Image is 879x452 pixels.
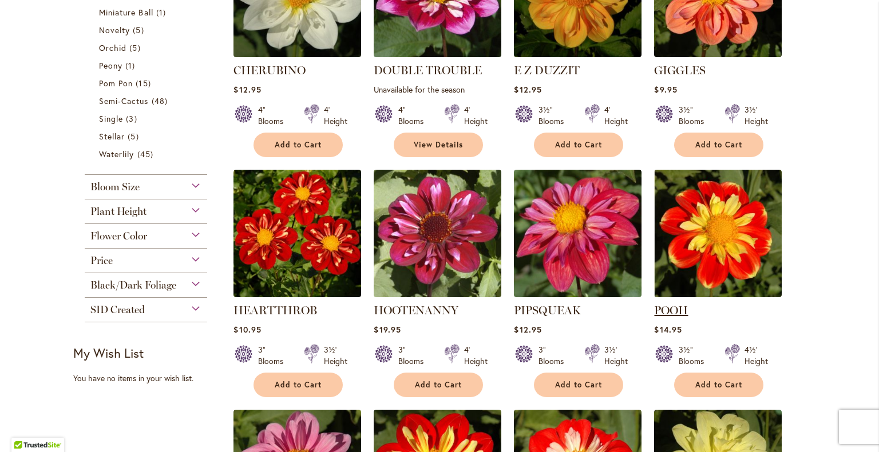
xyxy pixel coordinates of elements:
[99,24,196,36] a: Novelty 5
[464,344,488,367] div: 4' Height
[126,113,140,125] span: 3
[99,95,196,107] a: Semi-Cactus 48
[233,289,361,299] a: HEARTTHROB
[233,170,361,297] img: HEARTTHROB
[374,324,401,335] span: $19.95
[99,148,196,160] a: Waterlily 45
[90,303,145,316] span: SID Created
[695,140,742,150] span: Add to Cart
[374,49,501,59] a: DOUBLE TROUBLE
[125,59,138,71] span: 1
[233,63,306,77] a: CHERUBINO
[514,170,642,297] img: PIPSQUEAK
[275,380,322,390] span: Add to Cart
[99,130,196,142] a: Stellar 5
[555,380,602,390] span: Add to Cart
[233,84,261,95] span: $12.95
[654,170,782,297] img: POOH
[99,95,149,106] span: Semi-Cactus
[514,303,581,317] a: PIPSQUEAK
[514,63,580,77] a: E Z DUZZIT
[137,148,156,160] span: 45
[514,324,541,335] span: $12.95
[394,373,483,397] button: Add to Cart
[514,289,642,299] a: PIPSQUEAK
[133,24,146,36] span: 5
[674,373,763,397] button: Add to Cart
[464,104,488,127] div: 4' Height
[654,49,782,59] a: GIGGLES
[374,63,482,77] a: DOUBLE TROUBLE
[129,42,143,54] span: 5
[152,95,171,107] span: 48
[254,133,343,157] button: Add to Cart
[90,279,176,291] span: Black/Dark Foliage
[99,113,196,125] a: Single 3
[745,344,768,367] div: 4½' Height
[534,373,623,397] button: Add to Cart
[233,49,361,59] a: CHERUBINO
[674,133,763,157] button: Add to Cart
[398,344,430,367] div: 3" Blooms
[258,104,290,127] div: 4" Blooms
[275,140,322,150] span: Add to Cart
[73,373,226,384] div: You have no items in your wish list.
[73,345,144,361] strong: My Wish List
[324,344,347,367] div: 3½' Height
[604,344,628,367] div: 3½' Height
[254,373,343,397] button: Add to Cart
[128,130,141,142] span: 5
[90,181,140,193] span: Bloom Size
[539,344,571,367] div: 3" Blooms
[374,84,501,95] p: Unavailable for the season
[99,25,130,35] span: Novelty
[156,6,169,18] span: 1
[555,140,602,150] span: Add to Cart
[90,205,146,218] span: Plant Height
[324,104,347,127] div: 4' Height
[99,42,126,53] span: Orchid
[654,289,782,299] a: POOH
[99,113,123,124] span: Single
[99,42,196,54] a: Orchid 5
[9,411,41,443] iframe: Launch Accessibility Center
[745,104,768,127] div: 3½' Height
[414,140,463,150] span: View Details
[415,380,462,390] span: Add to Cart
[679,104,711,127] div: 3½" Blooms
[374,170,501,297] img: HOOTENANNY
[604,104,628,127] div: 4' Height
[90,254,113,267] span: Price
[374,289,501,299] a: HOOTENANNY
[654,84,677,95] span: $9.95
[514,84,541,95] span: $12.95
[233,303,317,317] a: HEARTTHROB
[99,7,153,18] span: Miniature Ball
[679,344,711,367] div: 3½" Blooms
[99,60,122,71] span: Peony
[374,303,458,317] a: HOOTENANNY
[398,104,430,127] div: 4" Blooms
[654,63,706,77] a: GIGGLES
[99,77,196,89] a: Pom Pon 15
[534,133,623,157] button: Add to Cart
[90,230,147,242] span: Flower Color
[654,303,688,317] a: POOH
[136,77,153,89] span: 15
[394,133,483,157] a: View Details
[514,49,642,59] a: E Z DUZZIT
[99,149,134,159] span: Waterlily
[258,344,290,367] div: 3" Blooms
[695,380,742,390] span: Add to Cart
[233,324,261,335] span: $10.95
[99,131,125,142] span: Stellar
[654,324,682,335] span: $14.95
[539,104,571,127] div: 3½" Blooms
[99,6,196,18] a: Miniature Ball 1
[99,59,196,71] a: Peony 1
[99,78,133,89] span: Pom Pon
